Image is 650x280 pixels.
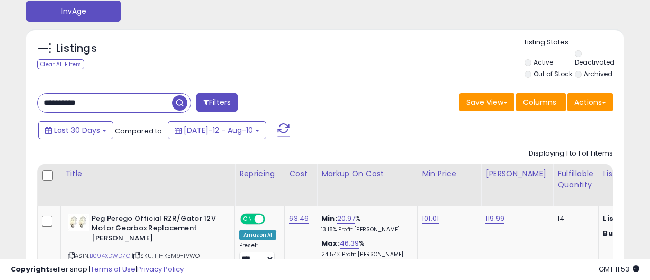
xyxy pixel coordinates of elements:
span: [DATE]-12 - Aug-10 [184,125,253,136]
span: Last 30 Days [54,125,100,136]
a: 63.46 [289,213,309,224]
a: 101.01 [422,213,439,224]
div: Title [65,168,230,179]
div: Fulfillable Quantity [557,168,594,191]
span: 2025-09-12 11:53 GMT [599,264,639,274]
div: Amazon AI [239,230,276,240]
label: Deactivated [575,58,615,67]
div: seller snap | | [11,265,184,275]
div: 14 [557,214,590,223]
a: Privacy Policy [137,264,184,274]
button: [DATE]-12 - Aug-10 [168,121,266,139]
a: 46.39 [340,238,359,249]
div: Preset: [239,242,276,266]
th: The percentage added to the cost of goods (COGS) that forms the calculator for Min & Max prices. [317,164,418,206]
div: [PERSON_NAME] [485,168,548,179]
span: ON [241,214,255,223]
a: 20.97 [337,213,356,224]
b: Min: [321,213,337,223]
a: B094XDWD7G [89,251,130,260]
button: Filters [196,93,238,112]
div: Cost [289,168,312,179]
h5: Listings [56,41,97,56]
div: Displaying 1 to 1 of 1 items [529,149,613,159]
div: Min Price [422,168,476,179]
div: % [321,239,409,258]
img: 314oS7U2xKS._SL40_.jpg [68,214,89,231]
div: Repricing [239,168,280,179]
b: Peg Perego Official RZR/Gator 12V Motor Gearbox Replacement [PERSON_NAME] [92,214,220,246]
span: Columns [523,97,556,107]
b: Max: [321,238,340,248]
div: Markup on Cost [321,168,413,179]
span: Compared to: [115,126,164,136]
span: OFF [264,214,281,223]
label: Active [534,58,553,67]
p: Listing States: [525,38,624,48]
p: 13.18% Profit [PERSON_NAME] [321,226,409,233]
button: Actions [567,93,613,111]
div: Clear All Filters [37,59,84,69]
strong: Copyright [11,264,49,274]
span: | SKU: 1H-K5M9-IVWO [132,251,200,260]
div: % [321,214,409,233]
button: InvAge [26,1,121,22]
a: Terms of Use [91,264,136,274]
button: Last 30 Days [38,121,113,139]
label: Archived [584,69,612,78]
label: Out of Stock [534,69,572,78]
button: Columns [516,93,566,111]
p: 24.54% Profit [PERSON_NAME] [321,251,409,258]
button: Save View [459,93,514,111]
a: 119.99 [485,213,504,224]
